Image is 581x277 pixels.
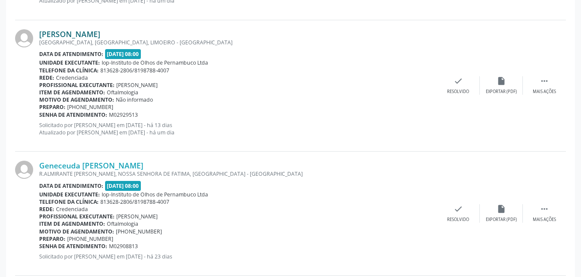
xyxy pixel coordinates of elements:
i: check [454,204,463,214]
b: Item de agendamento: [39,220,105,227]
i:  [540,76,549,86]
b: Unidade executante: [39,191,100,198]
div: Resolvido [447,217,469,223]
span: Credenciada [56,74,88,81]
i: check [454,76,463,86]
a: [PERSON_NAME] [39,29,100,39]
b: Rede: [39,205,54,213]
div: Mais ações [533,217,556,223]
span: M02929513 [109,111,138,118]
div: Resolvido [447,89,469,95]
div: R.ALMIRANTE [PERSON_NAME], NOSSA SENHORA DE FATIMA, [GEOGRAPHIC_DATA] - [GEOGRAPHIC_DATA] [39,170,437,177]
b: Data de atendimento: [39,182,103,190]
i:  [540,204,549,214]
b: Telefone da clínica: [39,198,99,205]
div: Exportar (PDF) [486,217,517,223]
span: [PHONE_NUMBER] [67,235,113,243]
b: Motivo de agendamento: [39,96,114,103]
div: [GEOGRAPHIC_DATA], [GEOGRAPHIC_DATA], LIMOEIRO - [GEOGRAPHIC_DATA] [39,39,437,46]
b: Profissional executante: [39,81,115,89]
span: [PERSON_NAME] [116,213,158,220]
img: img [15,29,33,47]
b: Profissional executante: [39,213,115,220]
span: [PERSON_NAME] [116,81,158,89]
b: Senha de atendimento: [39,243,107,250]
span: M02908813 [109,243,138,250]
div: Mais ações [533,89,556,95]
b: Motivo de agendamento: [39,228,114,235]
b: Item de agendamento: [39,89,105,96]
span: Iop-Instituto de Olhos de Pernambuco Ltda [102,59,208,66]
p: Solicitado por [PERSON_NAME] em [DATE] - há 13 dias Atualizado por [PERSON_NAME] em [DATE] - há u... [39,121,437,136]
span: Iop-Instituto de Olhos de Pernambuco Ltda [102,191,208,198]
div: Exportar (PDF) [486,89,517,95]
b: Preparo: [39,103,65,111]
span: 813628-2806/8198788-4007 [100,67,169,74]
span: [PHONE_NUMBER] [116,228,162,235]
img: img [15,161,33,179]
b: Data de atendimento: [39,50,103,58]
span: [DATE] 08:00 [105,181,141,191]
b: Rede: [39,74,54,81]
span: Oftalmologia [107,220,138,227]
a: Geneceuda [PERSON_NAME] [39,161,143,170]
span: Credenciada [56,205,88,213]
i: insert_drive_file [497,76,506,86]
p: Solicitado por [PERSON_NAME] em [DATE] - há 23 dias [39,253,437,260]
span: Oftalmologia [107,89,138,96]
span: [PHONE_NUMBER] [67,103,113,111]
b: Preparo: [39,235,65,243]
i: insert_drive_file [497,204,506,214]
b: Telefone da clínica: [39,67,99,74]
b: Senha de atendimento: [39,111,107,118]
span: Não informado [116,96,153,103]
b: Unidade executante: [39,59,100,66]
span: [DATE] 08:00 [105,49,141,59]
span: 813628-2806/8198788-4007 [100,198,169,205]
